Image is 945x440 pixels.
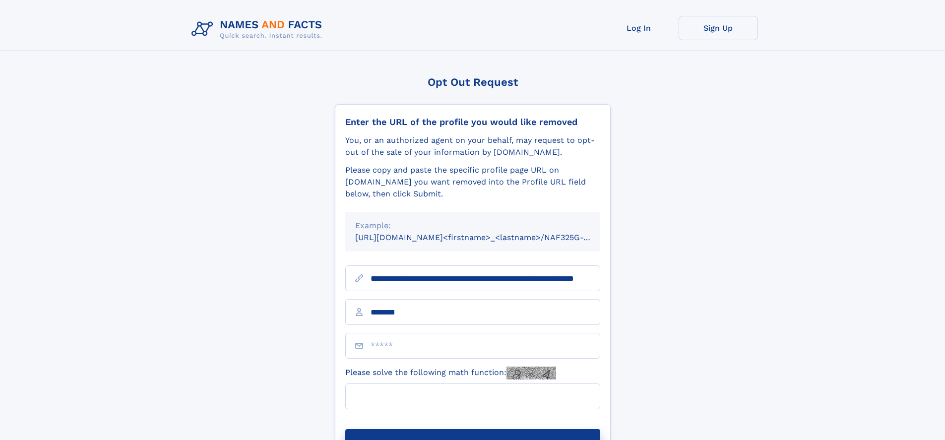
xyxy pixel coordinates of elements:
[345,164,600,200] div: Please copy and paste the specific profile page URL on [DOMAIN_NAME] you want removed into the Pr...
[345,367,556,379] label: Please solve the following math function:
[355,233,619,242] small: [URL][DOMAIN_NAME]<firstname>_<lastname>/NAF325G-xxxxxxxx
[335,76,611,88] div: Opt Out Request
[345,134,600,158] div: You, or an authorized agent on your behalf, may request to opt-out of the sale of your informatio...
[355,220,590,232] div: Example:
[188,16,330,43] img: Logo Names and Facts
[599,16,679,40] a: Log In
[345,117,600,127] div: Enter the URL of the profile you would like removed
[679,16,758,40] a: Sign Up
